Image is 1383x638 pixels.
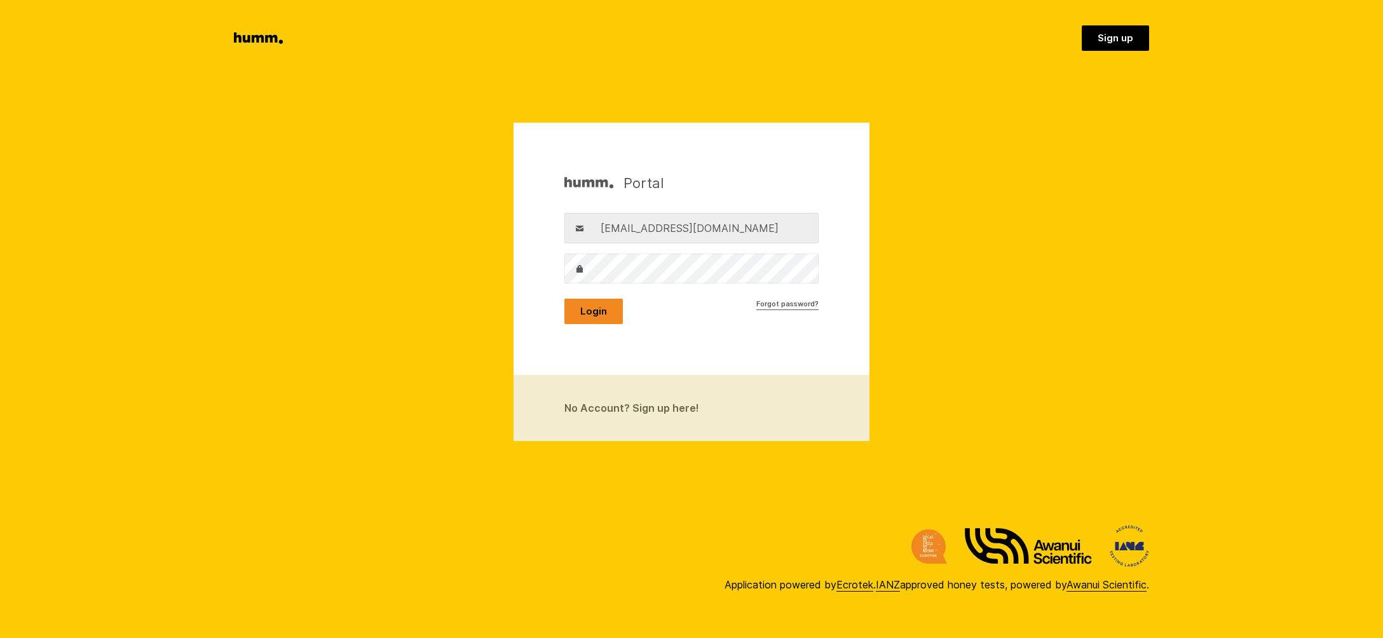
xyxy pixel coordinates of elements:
[1110,526,1149,567] img: International Accreditation New Zealand
[514,375,869,441] a: No Account? Sign up here!
[1082,25,1149,51] a: Sign up
[564,299,623,324] button: Login
[725,577,1149,592] div: Application powered by . approved honey tests, powered by .
[564,173,664,193] h1: Portal
[911,529,947,564] img: Ecrotek
[756,299,819,310] a: Forgot password?
[965,528,1092,564] img: Awanui Scientific
[836,578,873,592] a: Ecrotek
[1066,578,1147,592] a: Awanui Scientific
[876,578,900,592] a: IANZ
[564,173,613,193] img: Humm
